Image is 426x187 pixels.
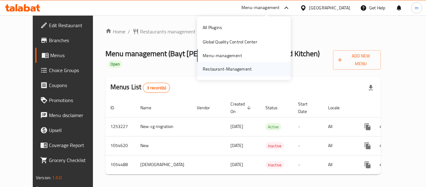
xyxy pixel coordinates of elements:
[49,22,99,29] span: Edit Restaurant
[135,117,192,136] td: New-cg migration
[108,62,122,67] span: Open
[35,63,104,78] a: Choice Groups
[375,157,390,172] button: Change Status
[230,100,253,115] span: Created On
[35,153,104,168] a: Grocery Checklist
[360,157,375,172] button: more
[49,66,99,74] span: Choice Groups
[35,78,104,93] a: Coupons
[375,138,390,153] button: Change Status
[265,104,286,111] span: Status
[110,104,122,111] span: ID
[52,174,62,182] span: 1.0.0
[105,28,125,35] a: Home
[360,119,375,134] button: more
[105,98,425,175] table: enhanced table
[323,136,355,155] td: All
[105,117,135,136] td: 1253227
[105,155,135,174] td: 1054488
[49,37,99,44] span: Branches
[328,104,348,111] span: Locale
[363,80,378,95] div: Export file
[241,4,280,12] div: Menu-management
[230,141,243,150] span: [DATE]
[49,81,99,89] span: Coupons
[265,123,281,130] span: Active
[293,136,323,155] td: -
[35,138,104,153] a: Coverage Report
[108,61,122,68] div: Open
[293,155,323,174] td: -
[143,85,170,91] span: 3 record(s)
[323,117,355,136] td: All
[415,4,419,11] span: m
[35,93,104,108] a: Promotions
[105,47,320,61] span: Menu management ( Bayt [PERSON_NAME] Restaurant and Kitchen )
[49,141,99,149] span: Coverage Report
[36,174,51,182] span: Version:
[128,28,130,35] li: /
[110,82,170,93] h2: Menus List
[49,156,99,164] span: Grocery Checklist
[323,155,355,174] td: All
[105,28,381,35] nav: breadcrumb
[309,4,350,11] div: [GEOGRAPHIC_DATA]
[35,123,104,138] a: Upsell
[203,38,257,45] div: Global Quality Control Center
[35,18,104,33] a: Edit Restaurant
[338,52,376,68] span: Add New Menu
[375,119,390,134] button: Change Status
[293,117,323,136] td: -
[49,96,99,104] span: Promotions
[49,126,99,134] span: Upsell
[140,28,196,35] span: Restaurants management
[49,111,99,119] span: Menu disclaimer
[265,161,284,169] span: Inactive
[230,160,243,169] span: [DATE]
[265,142,284,150] span: Inactive
[203,66,252,72] div: Restaurant-Management
[298,100,316,115] span: Start Date
[355,98,425,117] th: Actions
[360,138,375,153] button: more
[50,52,99,59] span: Menus
[135,155,192,174] td: [DEMOGRAPHIC_DATA]
[35,48,104,63] a: Menus
[135,136,192,155] td: New
[230,122,243,130] span: [DATE]
[203,24,222,31] div: All Plugins
[35,108,104,123] a: Menu disclaimer
[140,104,159,111] span: Name
[333,50,381,70] button: Add New Menu
[197,104,218,111] span: Vendor
[133,28,196,35] a: Restaurants management
[105,136,135,155] td: 1054620
[35,33,104,48] a: Branches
